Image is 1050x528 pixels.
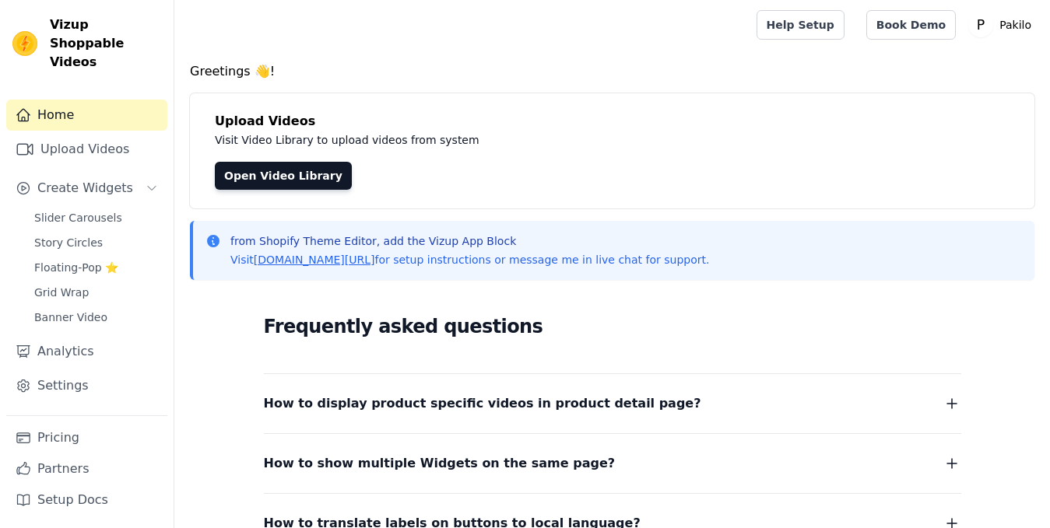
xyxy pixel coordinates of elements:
a: Open Video Library [215,162,352,190]
img: Vizup [12,31,37,56]
button: How to show multiple Widgets on the same page? [264,453,961,474]
h2: Frequently asked questions [264,311,961,342]
button: Create Widgets [6,173,167,204]
span: Story Circles [34,235,103,250]
span: Banner Video [34,309,107,325]
text: P [977,17,985,33]
span: Create Widgets [37,179,133,198]
p: Visit for setup instructions or message me in live chat for support. [230,252,709,267]
span: How to show multiple Widgets on the same page? [264,453,616,474]
a: Setup Docs [6,484,167,516]
a: Slider Carousels [25,207,167,229]
a: [DOMAIN_NAME][URL] [254,254,375,266]
a: Pricing [6,422,167,453]
a: Analytics [6,336,167,367]
a: Home [6,100,167,131]
a: Help Setup [757,10,845,40]
p: from Shopify Theme Editor, add the Vizup App Block [230,233,709,249]
p: Visit Video Library to upload videos from system [215,131,912,149]
a: Partners [6,453,167,484]
a: Settings [6,370,167,401]
a: Book Demo [866,10,956,40]
a: Banner Video [25,306,167,328]
span: Floating-Pop ⭐ [34,260,118,275]
span: Grid Wrap [34,285,89,300]
button: How to display product specific videos in product detail page? [264,393,961,414]
a: Floating-Pop ⭐ [25,257,167,278]
h4: Upload Videos [215,112,1010,131]
span: Vizup Shoppable Videos [50,16,161,72]
p: Pakilo [993,11,1038,39]
a: Grid Wrap [25,281,167,303]
button: P Pakilo [968,11,1038,39]
h4: Greetings 👋! [190,62,1034,81]
a: Upload Videos [6,134,167,165]
a: Story Circles [25,232,167,254]
span: How to display product specific videos in product detail page? [264,393,701,414]
span: Slider Carousels [34,210,122,226]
